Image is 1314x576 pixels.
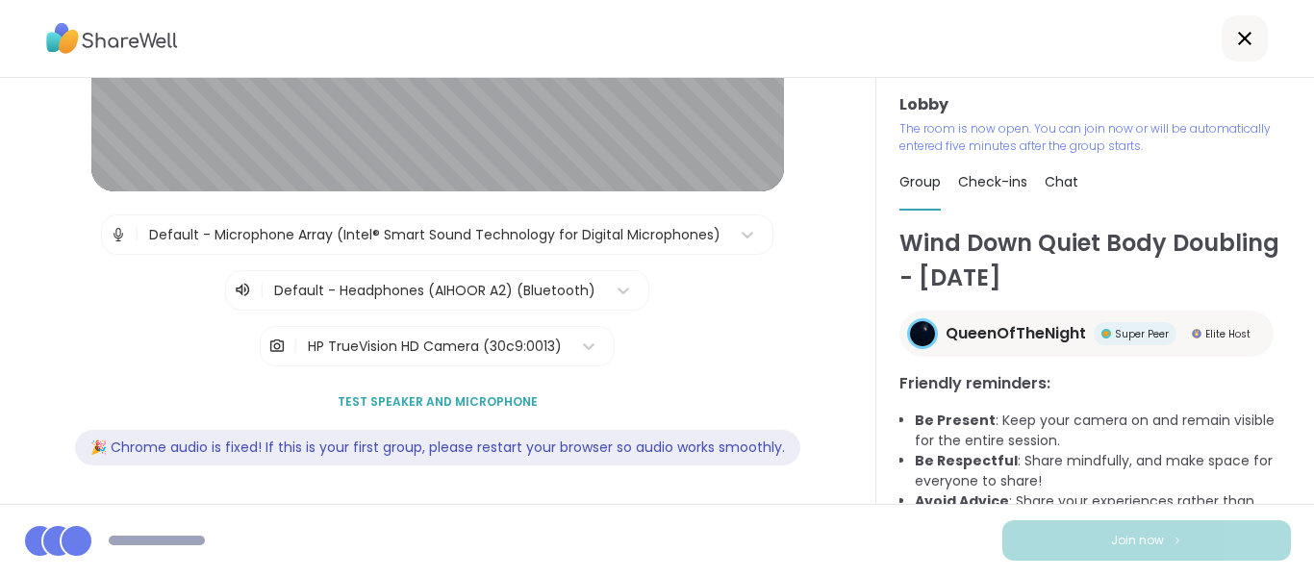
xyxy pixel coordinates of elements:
b: Be Present [915,411,996,430]
img: ShareWell Logomark [1172,535,1183,545]
span: Join now [1111,532,1164,549]
li: : Share your experiences rather than advice, as peers are not mental health professionals. [915,491,1291,532]
span: | [260,279,265,302]
div: 🎉 Chrome audio is fixed! If this is your first group, please restart your browser so audio works ... [75,430,800,465]
span: QueenOfTheNight [946,322,1086,345]
b: Be Respectful [915,451,1018,470]
span: | [135,215,139,254]
img: Elite Host [1192,329,1201,338]
div: Default - Microphone Array (Intel® Smart Sound Technology for Digital Microphones) [149,225,720,245]
span: | [293,327,298,365]
span: Super Peer [1115,327,1169,341]
img: ShareWell Logo [46,16,178,61]
h1: Wind Down Quiet Body Doubling - [DATE] [899,226,1291,295]
img: QueenOfTheNight [910,321,935,346]
img: Microphone [110,215,127,254]
h3: Lobby [899,93,1291,116]
button: Join now [1002,520,1291,561]
img: Camera [268,327,286,365]
button: Test speaker and microphone [330,382,545,422]
div: HP TrueVision HD Camera (30c9:0013) [308,337,562,357]
span: Test speaker and microphone [338,393,538,411]
li: : Share mindfully, and make space for everyone to share! [915,451,1291,491]
img: Super Peer [1101,329,1111,338]
span: Check-ins [958,172,1027,191]
span: Chat [1045,172,1078,191]
a: QueenOfTheNightQueenOfTheNightSuper PeerSuper PeerElite HostElite Host [899,311,1274,357]
span: Group [899,172,941,191]
li: : Keep your camera on and remain visible for the entire session. [915,411,1291,451]
b: Avoid Advice [915,491,1009,511]
span: Elite Host [1205,327,1251,341]
h3: Friendly reminders: [899,372,1291,395]
p: The room is now open. You can join now or will be automatically entered five minutes after the gr... [899,120,1291,155]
